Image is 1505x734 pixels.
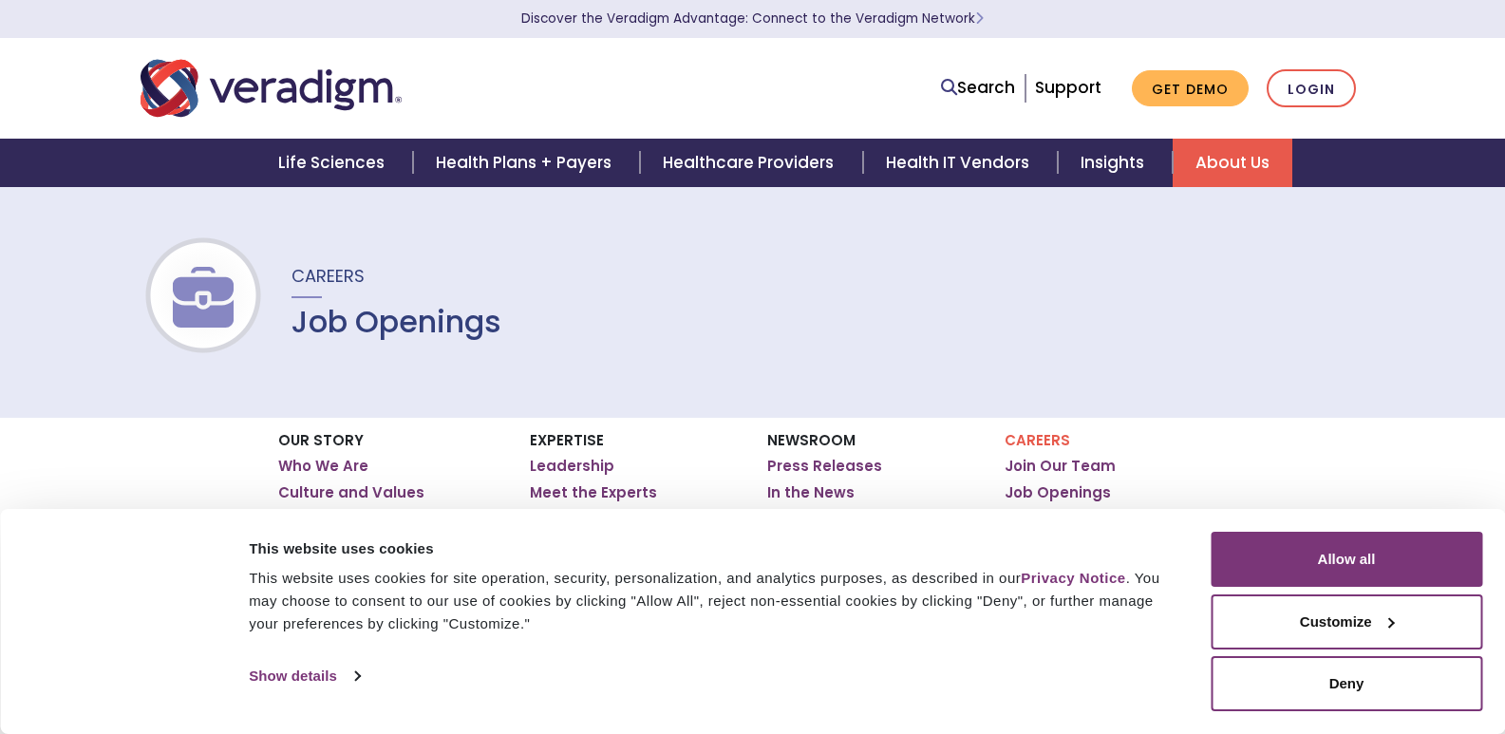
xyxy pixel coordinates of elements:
a: Who We Are [278,457,368,476]
a: Discover the Veradigm Advantage: Connect to the Veradigm NetworkLearn More [521,9,984,28]
a: About Us [1173,139,1292,187]
a: Privacy Notice [1021,570,1125,586]
img: Veradigm logo [141,57,402,120]
a: In the News [767,483,855,502]
h1: Job Openings [292,304,501,340]
button: Deny [1211,656,1482,711]
a: Show details [249,662,359,690]
div: This website uses cookies for site operation, security, personalization, and analytics purposes, ... [249,567,1168,635]
button: Allow all [1211,532,1482,587]
a: Leadership [530,457,614,476]
a: Support [1035,76,1101,99]
a: Culture and Values [278,483,424,502]
a: Health IT Vendors [863,139,1058,187]
span: Careers [292,264,365,288]
a: Meet the Experts [530,483,657,502]
a: Health Plans + Payers [413,139,640,187]
div: This website uses cookies [249,537,1168,560]
a: Join Our Team [1005,457,1116,476]
a: Job Openings [1005,483,1111,502]
a: Get Demo [1132,70,1249,107]
span: Learn More [975,9,984,28]
a: Healthcare Providers [640,139,862,187]
button: Customize [1211,594,1482,649]
a: Life Sciences [255,139,413,187]
a: Login [1267,69,1356,108]
a: Search [941,75,1015,101]
a: Insights [1058,139,1173,187]
a: Press Releases [767,457,882,476]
